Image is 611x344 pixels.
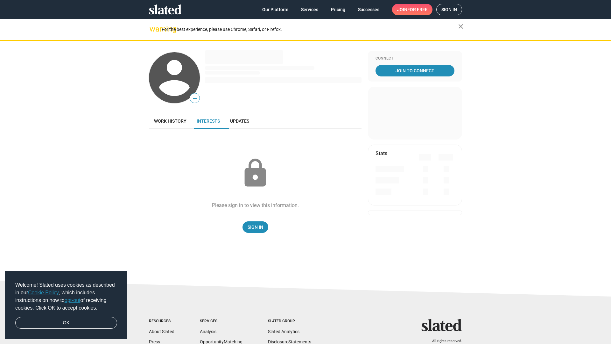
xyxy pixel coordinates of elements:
div: Services [200,319,242,324]
a: opt-out [65,297,81,303]
span: Our Platform [262,4,288,15]
a: About Slated [149,329,174,334]
span: Join [397,4,427,15]
a: Services [296,4,323,15]
a: Successes [353,4,384,15]
span: Welcome! Slated uses cookies as described in our , which includes instructions on how to of recei... [15,281,117,312]
a: Updates [225,113,254,129]
span: Sign In [248,221,263,233]
mat-icon: close [457,23,465,30]
div: Please sign in to view this information. [212,202,299,209]
a: Join To Connect [376,65,454,76]
a: Analysis [200,329,216,334]
a: Sign in [436,4,462,15]
div: For the best experience, please use Chrome, Safari, or Firefox. [162,25,458,34]
span: Pricing [331,4,345,15]
a: Joinfor free [392,4,432,15]
a: Interests [192,113,225,129]
span: Sign in [441,4,457,15]
span: Work history [154,118,186,124]
div: Slated Group [268,319,311,324]
span: Interests [197,118,220,124]
mat-icon: lock [239,157,271,189]
mat-card-title: Stats [376,150,387,157]
mat-icon: warning [150,25,157,33]
span: for free [407,4,427,15]
a: dismiss cookie message [15,317,117,329]
a: Work history [149,113,192,129]
a: Slated Analytics [268,329,299,334]
span: Services [301,4,318,15]
span: Join To Connect [377,65,453,76]
span: Updates [230,118,249,124]
a: Sign In [242,221,268,233]
div: cookieconsent [5,271,127,339]
div: Connect [376,56,454,61]
div: Resources [149,319,174,324]
span: Successes [358,4,379,15]
a: Pricing [326,4,350,15]
a: Our Platform [257,4,293,15]
span: — [190,94,200,103]
a: Cookie Policy [28,290,59,295]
